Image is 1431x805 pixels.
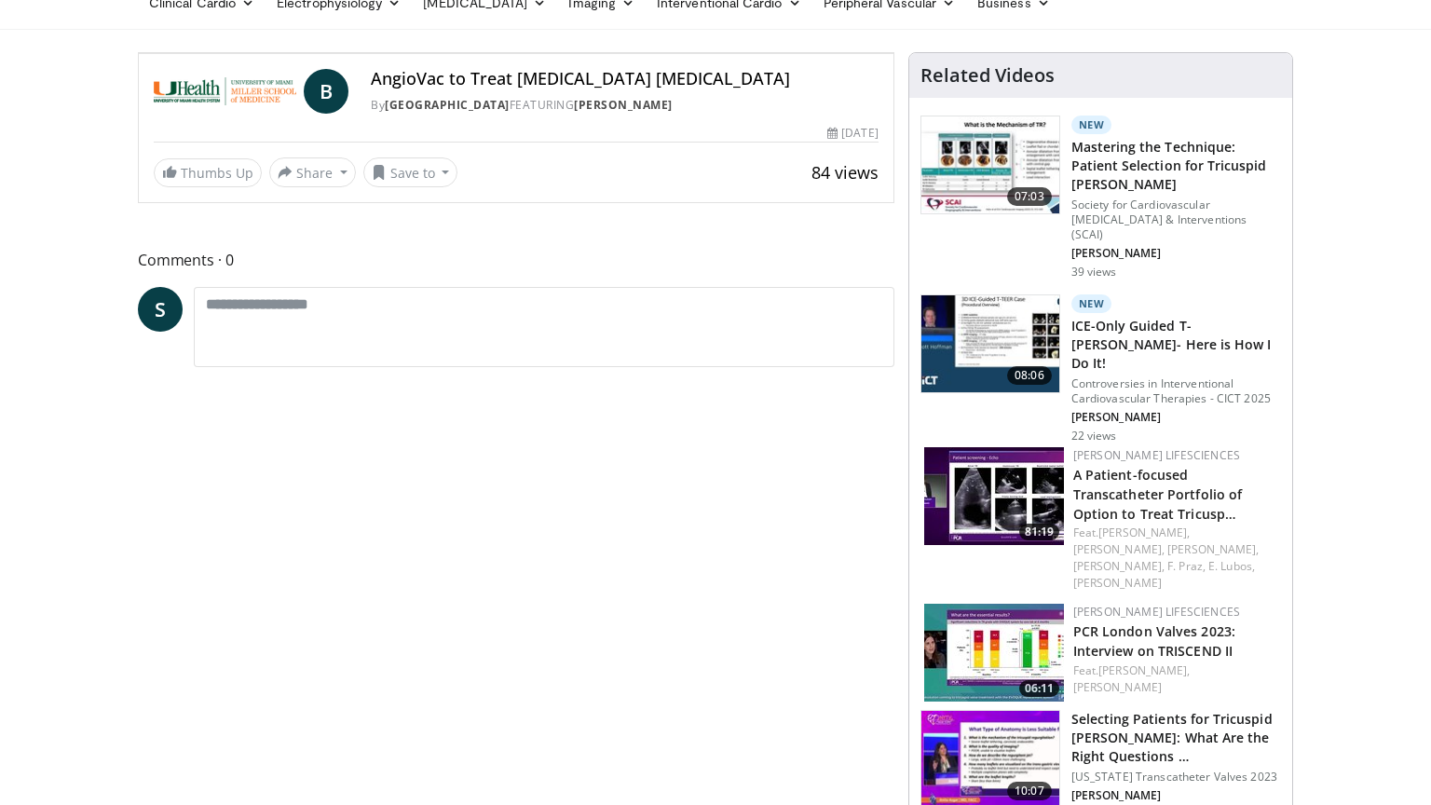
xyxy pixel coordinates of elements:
[1073,662,1277,696] div: Feat.
[1071,410,1281,425] p: [PERSON_NAME]
[1073,447,1240,463] a: [PERSON_NAME] Lifesciences
[304,69,348,114] a: B
[920,116,1281,280] a: 07:03 New Mastering the Technique: Patient Selection for Tricuspid [PERSON_NAME] Society for Card...
[1007,187,1052,206] span: 07:03
[1019,680,1059,697] span: 06:11
[1167,558,1206,574] a: F. Praz,
[1073,575,1162,591] a: [PERSON_NAME]
[1071,770,1281,785] p: [US_STATE] Transcatheter Valves 2023
[827,125,878,142] div: [DATE]
[1019,524,1059,540] span: 81:19
[1071,246,1281,261] p: [PERSON_NAME]
[363,157,458,187] button: Save to
[924,604,1064,702] img: f258d51d-6721-4067-b638-4d2bcb6bde4c.150x105_q85_crop-smart_upscale.jpg
[1071,294,1112,313] p: New
[920,294,1281,443] a: 08:06 New ICE-Only Guided T-[PERSON_NAME]- Here is How I Do It! Controversies in Interventional C...
[371,69,878,89] h4: AngioVac to Treat [MEDICAL_DATA] [MEDICAL_DATA]
[1071,198,1281,242] p: Society for Cardiovascular [MEDICAL_DATA] & Interventions (SCAI)
[1071,788,1281,803] p: [PERSON_NAME]
[924,447,1064,545] img: 89c99c6b-51af-422b-9e16-584247a1f9e1.150x105_q85_crop-smart_upscale.jpg
[1071,317,1281,373] h3: ICE-Only Guided T-[PERSON_NAME]- Here is How I Do It!
[138,248,894,272] span: Comments 0
[1073,525,1277,592] div: Feat.
[1007,782,1052,800] span: 10:07
[574,97,673,113] a: [PERSON_NAME]
[154,158,262,187] a: Thumbs Up
[1071,429,1117,443] p: 22 views
[1071,710,1281,766] h3: Selecting Patients for Tricuspid [PERSON_NAME]: What Are the Right Questions …
[1073,622,1235,660] a: PCR London Valves 2023: Interview on TRISCEND II
[920,64,1055,87] h4: Related Videos
[1007,366,1052,385] span: 08:06
[811,161,879,184] span: 84 views
[1073,679,1162,695] a: [PERSON_NAME]
[1071,116,1112,134] p: New
[1071,376,1281,406] p: Controversies in Interventional Cardiovascular Therapies - CICT 2025
[138,287,183,332] a: S
[1071,265,1117,280] p: 39 views
[1098,662,1190,678] a: [PERSON_NAME],
[1073,466,1243,523] a: A Patient-focused Transcatheter Portfolio of Option to Treat Tricusp…
[924,604,1064,702] a: 06:11
[1073,541,1165,557] a: [PERSON_NAME],
[1208,558,1255,574] a: E. Lubos,
[385,97,510,113] a: [GEOGRAPHIC_DATA]
[921,295,1059,392] img: e427e63d-a34d-416a-842f-984c934844ab.150x105_q85_crop-smart_upscale.jpg
[1071,138,1281,194] h3: Mastering the Technique: Patient Selection for Tricuspid [PERSON_NAME]
[921,116,1059,213] img: 47e2ecf0-ee3f-4e66-94ec-36b848c19fd4.150x105_q85_crop-smart_upscale.jpg
[269,157,356,187] button: Share
[1167,541,1259,557] a: [PERSON_NAME],
[1098,525,1190,540] a: [PERSON_NAME],
[371,97,878,114] div: By FEATURING
[924,447,1064,545] a: 81:19
[139,53,893,54] video-js: Video Player
[1073,604,1240,620] a: [PERSON_NAME] Lifesciences
[154,69,296,114] img: University of Miami
[1073,558,1165,574] a: [PERSON_NAME],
